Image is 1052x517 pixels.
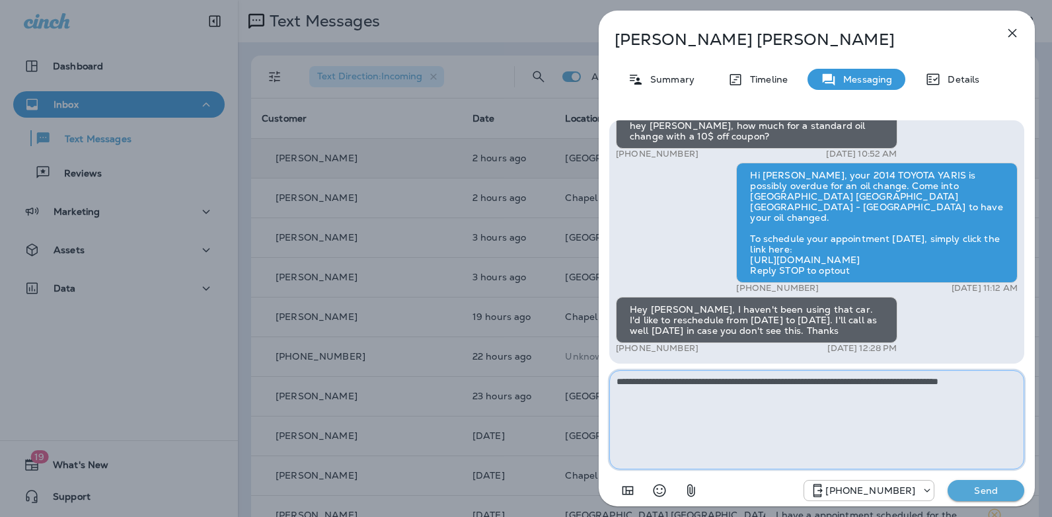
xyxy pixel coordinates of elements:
[615,477,641,504] button: Add in a premade template
[941,74,979,85] p: Details
[646,477,673,504] button: Select an emoji
[616,113,897,149] div: hey [PERSON_NAME], how much for a standard oil change with a 10$ off coupon?
[837,74,892,85] p: Messaging
[826,149,897,159] p: [DATE] 10:52 AM
[736,283,819,294] p: [PHONE_NUMBER]
[616,343,698,354] p: [PHONE_NUMBER]
[825,485,915,496] p: [PHONE_NUMBER]
[948,480,1024,501] button: Send
[952,283,1018,294] p: [DATE] 11:12 AM
[616,149,698,159] p: [PHONE_NUMBER]
[958,485,1014,497] p: Send
[743,74,788,85] p: Timeline
[616,297,897,343] div: Hey [PERSON_NAME], I haven't been using that car. I'd like to reschedule from [DATE] to [DATE]. I...
[615,30,975,49] p: [PERSON_NAME] [PERSON_NAME]
[804,483,934,498] div: +1 (984) 409-9300
[827,343,897,354] p: [DATE] 12:28 PM
[736,163,1018,283] div: Hi [PERSON_NAME], your 2014 TOYOTA YARIS is possibly overdue for an oil change. Come into [GEOGRA...
[644,74,695,85] p: Summary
